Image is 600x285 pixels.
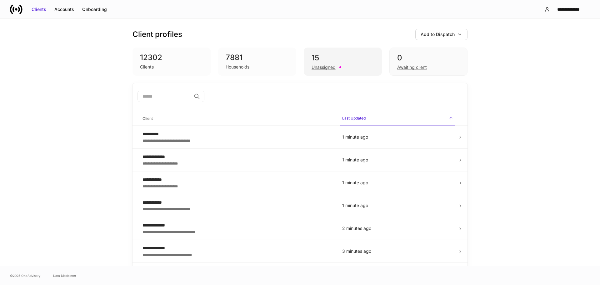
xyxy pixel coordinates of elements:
h6: Client [142,115,153,121]
p: 1 minute ago [342,202,453,209]
div: 0 [397,53,460,63]
span: Last Updated [340,112,455,125]
button: Accounts [50,4,78,14]
p: 1 minute ago [342,134,453,140]
h6: Last Updated [342,115,366,121]
div: 15 [312,53,374,63]
span: © 2025 OneAdvisory [10,273,41,278]
button: Add to Dispatch [415,29,467,40]
p: 1 minute ago [342,157,453,163]
div: Onboarding [82,6,107,13]
p: 2 minutes ago [342,225,453,232]
div: Unassigned [312,64,336,70]
div: Clients [140,64,154,70]
h3: Client profiles [132,29,182,39]
div: Add to Dispatch [421,31,455,38]
p: 3 minutes ago [342,248,453,254]
div: 7881 [226,53,289,63]
button: Clients [27,4,50,14]
button: Onboarding [78,4,111,14]
div: 12302 [140,53,203,63]
div: Accounts [54,6,74,13]
div: Awaiting client [397,64,427,70]
div: 0Awaiting client [389,48,467,76]
a: Data Disclaimer [53,273,76,278]
div: Households [226,64,249,70]
div: Clients [32,6,46,13]
p: 1 minute ago [342,180,453,186]
div: 15Unassigned [304,48,382,76]
span: Client [140,112,335,125]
